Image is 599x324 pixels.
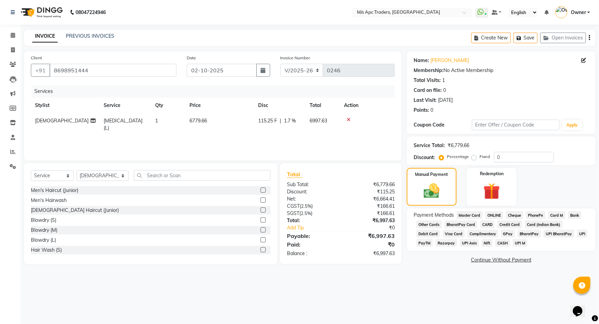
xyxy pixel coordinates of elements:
span: 6779.66 [189,118,207,124]
a: Add Tip [282,224,350,231]
div: Membership: [414,67,444,74]
th: Price [185,98,254,113]
th: Service [100,98,151,113]
span: Visa Card [443,230,465,238]
input: Search or Scan [134,170,271,181]
span: CASH [495,239,510,247]
div: ₹166.61 [341,210,400,217]
span: Master Card [457,211,483,219]
div: Points: [414,107,429,114]
div: Men's Haircut (Junior) [31,187,78,194]
img: logo [18,3,65,22]
span: [MEDICAL_DATA] (L) [104,118,142,131]
span: Nift [482,239,493,247]
span: 1.7 % [284,117,296,124]
div: Discount: [282,188,341,195]
span: Bank [568,211,581,219]
div: Hair Wash (S) [31,247,62,254]
div: Coupon Code [414,121,472,129]
div: Men's Hairwash [31,197,67,204]
div: Payable: [282,232,341,240]
span: Other Cards [416,220,442,228]
th: Disc [254,98,306,113]
span: Cheque [506,211,523,219]
label: Redemption [480,171,504,177]
div: Balance : [282,250,341,257]
span: 6997.63 [310,118,327,124]
div: ₹6,997.63 [341,217,400,224]
b: 08047224946 [76,3,106,22]
div: Blowdry (L) [31,237,56,244]
span: UPI BharatPay [544,230,574,238]
span: UPI M [513,239,528,247]
label: Fixed [480,154,490,160]
span: | [280,117,281,124]
div: ₹6,997.63 [341,232,400,240]
div: Blowdry (S) [31,217,56,224]
span: Card (Indian Bank) [525,220,563,228]
span: Debit Card [416,230,440,238]
span: CARD [480,220,495,228]
div: ₹6,997.63 [341,250,400,257]
a: INVOICE [32,30,58,43]
label: Percentage [447,154,469,160]
div: ₹0 [341,240,400,249]
div: ₹6,779.66 [341,181,400,188]
div: Total Visits: [414,77,441,84]
th: Qty [151,98,185,113]
span: Credit Card [497,220,522,228]
div: Blowdry (M) [31,227,57,234]
span: 115.25 F [258,117,277,124]
div: ( ) [282,210,341,217]
span: 2.5% [301,211,311,216]
a: [PERSON_NAME] [430,57,469,64]
a: Continue Without Payment [408,256,594,264]
label: Invoice Number [280,55,310,61]
div: Card on file: [414,87,442,94]
span: Owner [571,9,586,16]
span: Razorpay [436,239,457,247]
label: Client [31,55,42,61]
div: Last Visit: [414,97,437,104]
button: +91 [31,64,50,77]
th: Total [306,98,340,113]
div: ( ) [282,203,341,210]
th: Stylist [31,98,100,113]
button: Open Invoices [540,33,586,43]
label: Date [187,55,196,61]
div: Net: [282,195,341,203]
div: ₹6,779.66 [448,142,469,149]
button: Create New [471,33,511,43]
img: _cash.svg [419,182,445,200]
span: ONLINE [485,211,503,219]
span: Card M [548,211,565,219]
div: Name: [414,57,429,64]
div: No Active Membership [414,67,589,74]
div: ₹115.25 [341,188,400,195]
span: Total [287,171,303,178]
input: Enter Offer / Coupon Code [472,120,560,130]
span: UPI [577,230,588,238]
span: 2.5% [301,203,311,209]
span: CGST [287,203,300,209]
div: ₹0 [351,224,400,231]
span: 1 [155,118,158,124]
span: GPay [501,230,515,238]
button: Apply [562,120,582,130]
div: [DATE] [438,97,453,104]
div: 0 [443,87,446,94]
label: Manual Payment [415,171,448,178]
div: Service Total: [414,142,445,149]
input: Search by Name/Mobile/Email/Code [49,64,176,77]
div: Discount: [414,154,435,161]
span: [DEMOGRAPHIC_DATA] [35,118,89,124]
span: Complimentary [468,230,498,238]
a: PREVIOUS INVOICES [66,33,114,39]
div: Paid: [282,240,341,249]
div: ₹166.61 [341,203,400,210]
span: Payment Methods [414,212,454,219]
span: BharatPay Card [445,220,477,228]
iframe: chat widget [570,297,592,317]
th: Action [340,98,395,113]
span: BharatPay [518,230,541,238]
